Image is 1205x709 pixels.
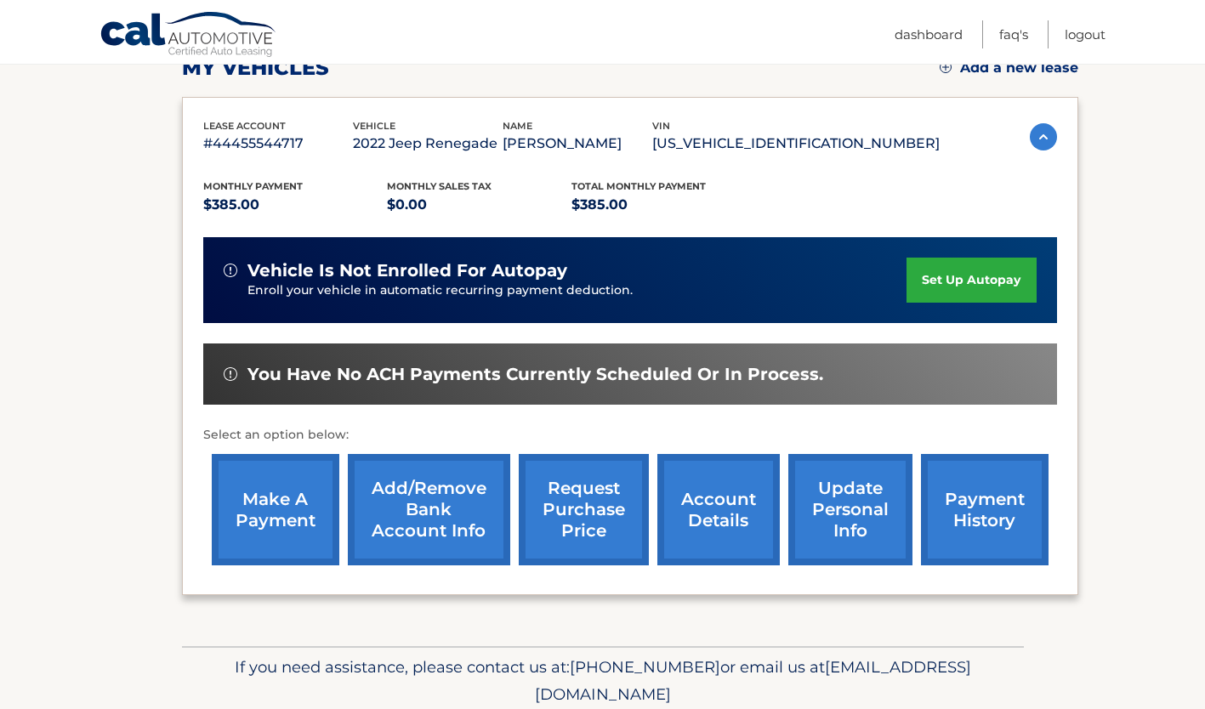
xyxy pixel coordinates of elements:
[788,454,912,565] a: update personal info
[247,281,907,300] p: Enroll your vehicle in automatic recurring payment deduction.
[940,60,1078,77] a: Add a new lease
[652,132,940,156] p: [US_VEHICLE_IDENTIFICATION_NUMBER]
[387,193,571,217] p: $0.00
[570,657,720,677] span: [PHONE_NUMBER]
[99,11,278,60] a: Cal Automotive
[387,180,492,192] span: Monthly sales Tax
[203,193,388,217] p: $385.00
[224,367,237,381] img: alert-white.svg
[203,120,286,132] span: lease account
[571,180,706,192] span: Total Monthly Payment
[1065,20,1106,48] a: Logout
[193,654,1013,708] p: If you need assistance, please contact us at: or email us at
[921,454,1049,565] a: payment history
[203,180,303,192] span: Monthly Payment
[940,61,952,73] img: add.svg
[999,20,1028,48] a: FAQ's
[519,454,649,565] a: request purchase price
[503,120,532,132] span: name
[247,364,823,385] span: You have no ACH payments currently scheduled or in process.
[353,132,503,156] p: 2022 Jeep Renegade
[224,264,237,277] img: alert-white.svg
[182,55,329,81] h2: my vehicles
[895,20,963,48] a: Dashboard
[571,193,756,217] p: $385.00
[348,454,510,565] a: Add/Remove bank account info
[203,425,1057,445] p: Select an option below:
[652,120,670,132] span: vin
[535,657,971,704] span: [EMAIL_ADDRESS][DOMAIN_NAME]
[353,120,395,132] span: vehicle
[247,260,567,281] span: vehicle is not enrolled for autopay
[907,258,1036,303] a: set up autopay
[212,454,339,565] a: make a payment
[657,454,780,565] a: account details
[503,132,652,156] p: [PERSON_NAME]
[1030,123,1057,150] img: accordion-active.svg
[203,132,353,156] p: #44455544717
